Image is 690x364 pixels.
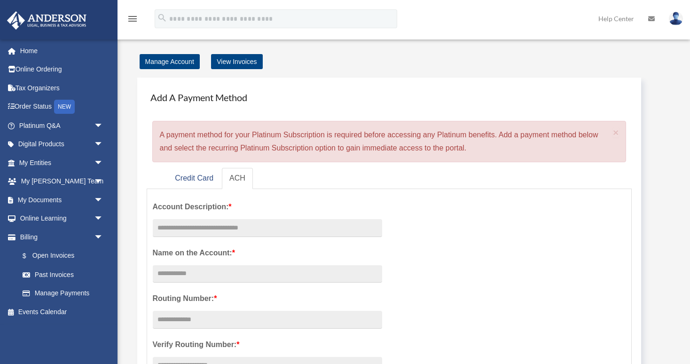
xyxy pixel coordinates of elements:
[157,13,167,23] i: search
[54,100,75,114] div: NEW
[7,190,118,209] a: My Documentsarrow_drop_down
[7,41,118,60] a: Home
[7,135,118,154] a: Digital Productsarrow_drop_down
[153,246,382,260] label: Name on the Account:
[613,127,619,138] span: ×
[222,168,253,189] a: ACH
[152,121,627,162] div: A payment method for your Platinum Subscription is required before accessing any Platinum benefit...
[94,153,113,173] span: arrow_drop_down
[127,16,138,24] a: menu
[613,127,619,137] button: Close
[94,135,113,154] span: arrow_drop_down
[13,265,118,284] a: Past Invoices
[153,338,382,351] label: Verify Routing Number:
[211,54,262,69] a: View Invoices
[7,79,118,97] a: Tax Organizers
[94,209,113,229] span: arrow_drop_down
[94,172,113,191] span: arrow_drop_down
[7,172,118,191] a: My [PERSON_NAME] Teamarrow_drop_down
[7,302,118,321] a: Events Calendar
[7,209,118,228] a: Online Learningarrow_drop_down
[13,246,118,266] a: $Open Invoices
[7,153,118,172] a: My Entitiesarrow_drop_down
[127,13,138,24] i: menu
[7,228,118,246] a: Billingarrow_drop_down
[167,168,221,189] a: Credit Card
[94,116,113,135] span: arrow_drop_down
[7,97,118,117] a: Order StatusNEW
[4,11,89,30] img: Anderson Advisors Platinum Portal
[7,116,118,135] a: Platinum Q&Aarrow_drop_down
[94,228,113,247] span: arrow_drop_down
[153,292,382,305] label: Routing Number:
[147,87,632,108] h4: Add A Payment Method
[669,12,683,25] img: User Pic
[94,190,113,210] span: arrow_drop_down
[153,200,382,214] label: Account Description:
[13,284,113,303] a: Manage Payments
[7,60,118,79] a: Online Ordering
[140,54,200,69] a: Manage Account
[28,250,32,262] span: $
